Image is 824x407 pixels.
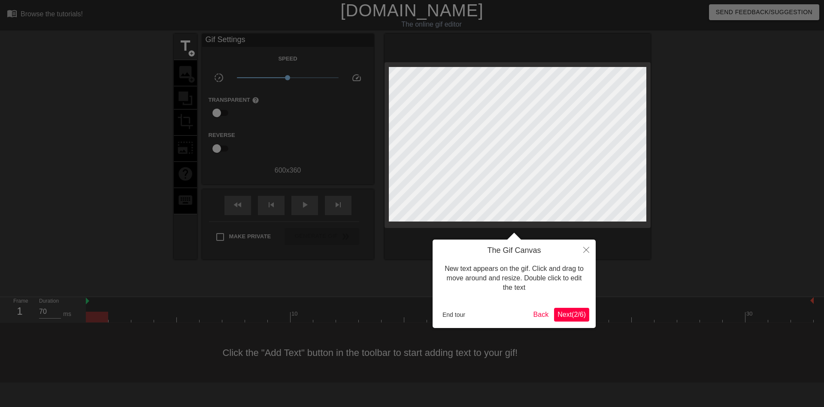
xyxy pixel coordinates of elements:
[577,240,596,259] button: Close
[554,308,589,322] button: Next
[439,255,589,301] div: New text appears on the gif. Click and drag to move around and resize. Double click to edit the text
[439,246,589,255] h4: The Gif Canvas
[439,308,469,321] button: End tour
[557,311,586,318] span: Next ( 2 / 6 )
[530,308,552,322] button: Back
